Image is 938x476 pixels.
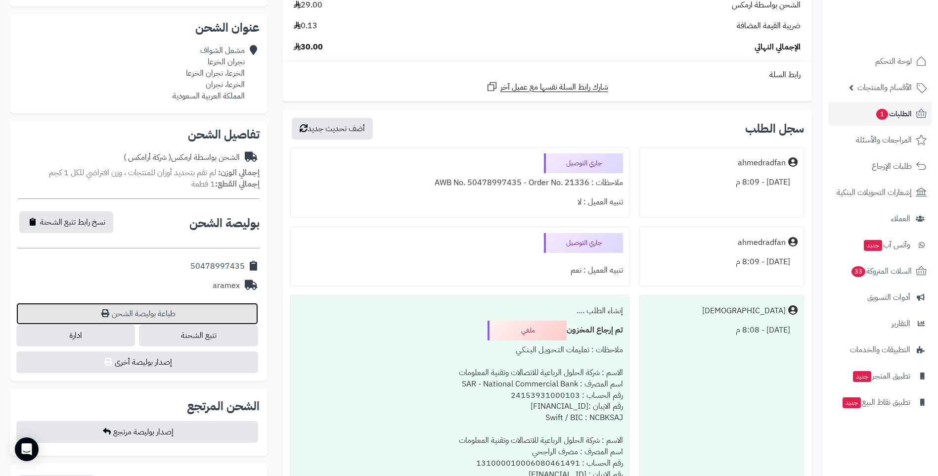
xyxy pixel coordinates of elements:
span: التقارير [892,317,910,331]
h2: بوليصة الشحن [189,217,260,229]
span: العملاء [891,212,910,226]
div: رابط السلة [286,69,808,81]
div: تنبيه العميل : لا [297,192,623,212]
a: تتبع الشحنة [139,325,258,346]
a: التقارير [828,312,932,335]
div: جاري التوصيل [544,233,623,253]
a: شارك رابط السلة نفسها مع عميل آخر [486,81,608,93]
span: السلات المتروكة [850,264,912,278]
a: التطبيقات والخدمات [828,338,932,362]
div: 50478997435 [190,261,245,272]
h2: الشحن المرتجع [187,400,260,412]
span: أدوات التسويق [867,290,910,304]
div: الشحن بواسطة ارمكس [124,152,240,163]
span: طلبات الإرجاع [872,159,912,173]
span: الإجمالي النهائي [755,42,801,53]
div: aramex [213,280,240,291]
button: إصدار بوليصة أخرى [16,351,258,373]
small: 1 قطعة [191,178,260,190]
a: السلات المتروكة33 [828,259,932,283]
div: تنبيه العميل : نعم [297,261,623,280]
a: المراجعات والأسئلة [828,128,932,152]
div: ahmedradfan [738,157,786,169]
h2: عنوان الشحن [18,22,260,34]
span: وآتس آب [863,238,910,252]
span: لم تقم بتحديد أوزان للمنتجات ، وزن افتراضي للكل 1 كجم [49,167,216,179]
span: جديد [843,397,861,408]
span: جديد [853,371,871,382]
a: العملاء [828,207,932,231]
a: إشعارات التحويلات البنكية [828,181,932,204]
span: ضريبة القيمة المضافة [737,20,801,32]
span: ( شركة أرامكس ) [124,151,171,163]
strong: إجمالي الوزن: [218,167,260,179]
span: نسخ رابط تتبع الشحنة [40,216,105,228]
a: الطلبات1 [828,102,932,126]
span: إشعارات التحويلات البنكية [837,186,912,199]
div: ملاحظات : AWB No. 50478997435 - Order No. 21336 [297,173,623,192]
span: شارك رابط السلة نفسها مع عميل آخر [500,82,608,93]
a: ادارة [16,325,135,346]
span: الأقسام والمنتجات [857,81,912,95]
a: لوحة التحكم [828,49,932,73]
div: [DATE] - 8:09 م [646,173,798,192]
div: Open Intercom Messenger [15,437,39,461]
a: طلبات الإرجاع [828,154,932,178]
div: مشعل الشواف نجران الخرعا الخرعا، نجران الخرعا الخرعا، نجران المملكة العربية السعودية [173,45,245,101]
span: المراجعات والأسئلة [856,133,912,147]
span: جديد [864,240,882,251]
div: [DATE] - 8:09 م [646,252,798,272]
div: [DEMOGRAPHIC_DATA] [702,305,786,317]
div: جاري التوصيل [544,153,623,173]
button: إصدار بوليصة مرتجع [16,421,258,443]
a: تطبيق نقاط البيعجديد [828,390,932,414]
span: تطبيق المتجر [852,369,910,383]
a: تطبيق المتجرجديد [828,364,932,388]
b: تم إرجاع المخزون [567,324,623,336]
div: ahmedradfan [738,237,786,248]
span: لوحة التحكم [875,54,912,68]
a: أدوات التسويق [828,286,932,309]
button: نسخ رابط تتبع الشحنة [19,211,113,233]
strong: إجمالي القطع: [215,178,260,190]
span: الطلبات [875,107,912,121]
a: وآتس آبجديد [828,233,932,257]
span: 0.13 [294,20,317,32]
a: طباعة بوليصة الشحن [16,303,258,325]
h2: تفاصيل الشحن [18,129,260,141]
button: أضف تحديث جديد [292,118,373,140]
div: إنشاء الطلب .... [297,301,623,321]
span: 33 [851,266,865,277]
span: 1 [876,109,888,120]
div: ملغي [488,321,567,340]
span: التطبيقات والخدمات [850,343,910,357]
h3: سجل الطلب [745,123,804,135]
div: [DATE] - 8:08 م [646,321,798,340]
span: 30.00 [294,42,323,53]
span: تطبيق نقاط البيع [842,395,910,409]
